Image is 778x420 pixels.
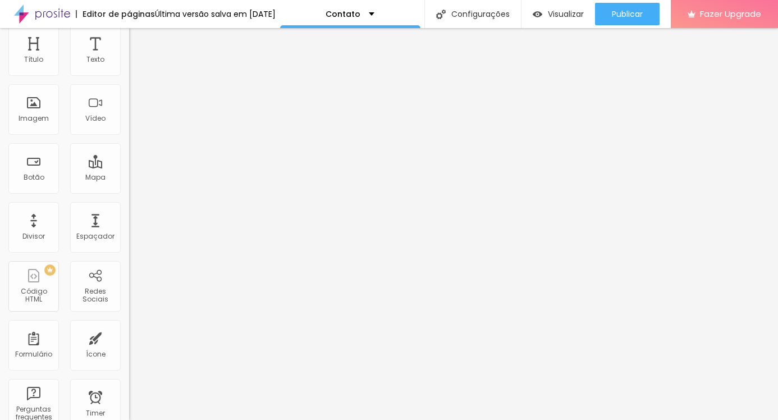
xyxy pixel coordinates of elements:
div: Editor de páginas [76,10,155,18]
span: Visualizar [548,10,584,19]
div: Vídeo [85,115,106,122]
div: Código HTML [11,287,56,304]
span: Fazer Upgrade [700,9,761,19]
img: Icone [436,10,446,19]
div: Formulário [15,350,52,358]
img: view-1.svg [533,10,542,19]
div: Imagem [19,115,49,122]
button: Visualizar [521,3,595,25]
div: Divisor [22,232,45,240]
div: Timer [86,409,105,417]
iframe: Editor [129,28,778,420]
div: Última versão salva em [DATE] [155,10,276,18]
button: Publicar [595,3,660,25]
p: Contato [326,10,360,18]
div: Texto [86,56,104,63]
span: Publicar [612,10,643,19]
div: Título [24,56,43,63]
div: Botão [24,174,44,181]
div: Redes Sociais [73,287,117,304]
div: Ícone [86,350,106,358]
div: Mapa [85,174,106,181]
div: Espaçador [76,232,115,240]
